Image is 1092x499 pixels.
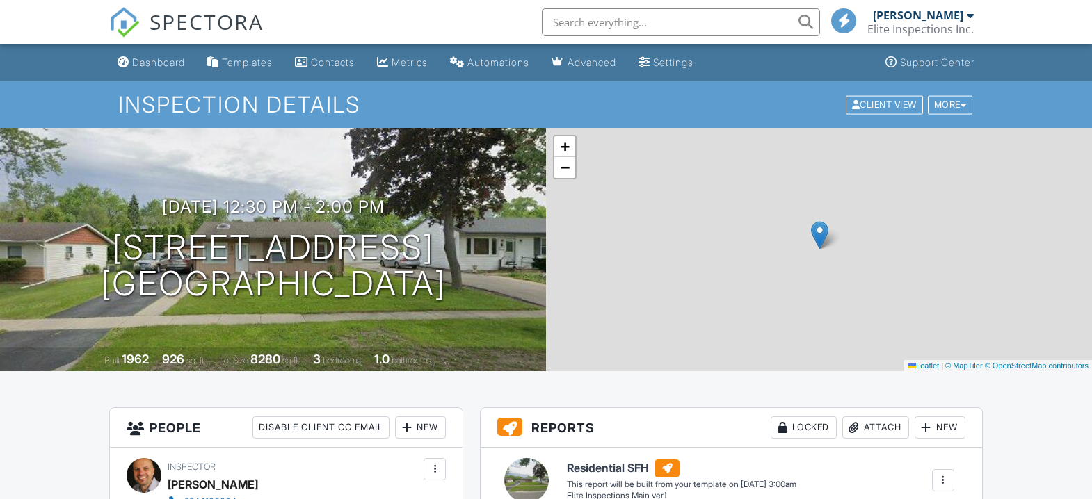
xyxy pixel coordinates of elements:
[985,361,1089,370] a: © OpenStreetMap contributors
[481,408,982,448] h3: Reports
[771,416,837,439] div: Locked
[250,352,280,366] div: 8280
[554,136,575,157] a: Zoom in
[289,50,360,76] a: Contacts
[118,92,974,117] h1: Inspection Details
[900,56,974,68] div: Support Center
[844,99,926,109] a: Client View
[186,355,206,366] span: sq. ft.
[109,7,140,38] img: The Best Home Inspection Software - Spectora
[122,352,149,366] div: 1962
[132,56,185,68] div: Dashboard
[467,56,529,68] div: Automations
[567,459,796,477] h6: Residential SFH
[392,355,431,366] span: bathrooms
[282,355,300,366] span: sq.ft.
[880,50,980,76] a: Support Center
[374,352,390,366] div: 1.0
[873,8,963,22] div: [PERSON_NAME]
[811,221,828,250] img: Marker
[842,416,909,439] div: Attach
[867,22,974,36] div: Elite Inspections Inc.
[311,56,355,68] div: Contacts
[945,361,983,370] a: © MapTiler
[252,416,390,439] div: Disable Client CC Email
[915,416,965,439] div: New
[928,95,973,114] div: More
[162,197,385,216] h3: [DATE] 12:30 pm - 2:00 pm
[568,56,616,68] div: Advanced
[110,408,463,448] h3: People
[371,50,433,76] a: Metrics
[846,95,923,114] div: Client View
[112,50,191,76] a: Dashboard
[567,479,796,490] div: This report will be built from your template on [DATE] 3:00am
[392,56,428,68] div: Metrics
[162,352,184,366] div: 926
[313,352,321,366] div: 3
[554,157,575,178] a: Zoom out
[941,361,943,370] span: |
[109,19,264,48] a: SPECTORA
[219,355,248,366] span: Lot Size
[546,50,622,76] a: Advanced
[104,355,120,366] span: Built
[323,355,361,366] span: bedrooms
[150,7,264,36] span: SPECTORA
[633,50,699,76] a: Settings
[542,8,820,36] input: Search everything...
[561,158,570,176] span: −
[168,461,216,472] span: Inspector
[168,474,258,495] div: [PERSON_NAME]
[561,138,570,155] span: +
[395,416,446,439] div: New
[653,56,693,68] div: Settings
[202,50,278,76] a: Templates
[908,361,939,370] a: Leaflet
[444,50,535,76] a: Automations (Basic)
[222,56,273,68] div: Templates
[101,229,446,303] h1: [STREET_ADDRESS] [GEOGRAPHIC_DATA]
